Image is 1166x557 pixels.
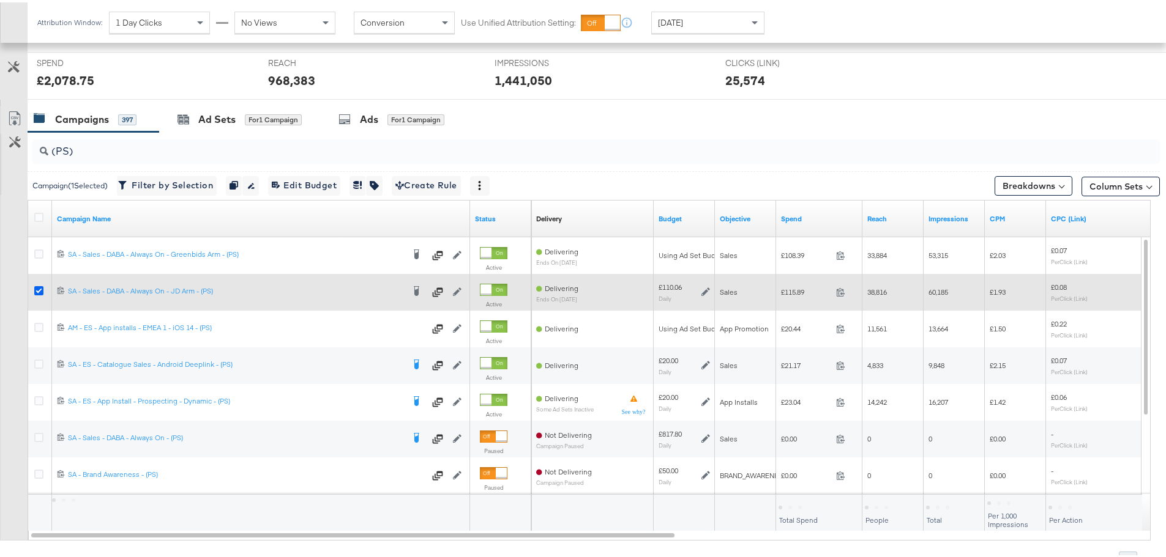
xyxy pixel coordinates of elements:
[781,285,831,294] span: £115.89
[68,394,403,404] div: SA - ES - App Install - Prospecting - Dynamic - (PS)
[720,358,738,367] span: Sales
[536,440,592,447] sub: Campaign Paused
[781,468,831,478] span: £0.00
[480,481,507,489] label: Paused
[68,247,403,257] div: SA - Sales - DABA - Always On - Greenbids Arm - (PS)
[536,212,562,221] div: Delivery
[1051,476,1088,483] sub: Per Click (Link)
[37,69,94,87] div: £2,078.75
[475,212,526,221] a: Shows the current state of your Ad Campaign.
[1051,366,1088,373] sub: Per Click (Link)
[990,322,1006,331] span: £1.50
[480,371,507,379] label: Active
[55,110,109,124] div: Campaigns
[929,468,932,478] span: 0
[659,292,671,300] sub: Daily
[387,112,444,123] div: for 1 Campaign
[659,322,727,331] div: Using Ad Set Budget
[241,15,277,26] span: No Views
[781,395,831,404] span: £23.04
[545,245,578,254] span: Delivering
[116,15,162,26] span: 1 Day Clicks
[929,322,948,331] span: 13,664
[68,357,403,369] a: SA - ES - Catalogue Sales - Android Deeplink - (PS)
[480,298,507,306] label: Active
[658,15,683,26] span: [DATE]
[536,212,562,221] a: Reflects the ability of your Ad Campaign to achieve delivery based on ad states, schedule and bud...
[68,394,403,406] a: SA - ES - App Install - Prospecting - Dynamic - (PS)
[1051,212,1164,221] a: The average cost for each link click you've received from your ad.
[867,322,887,331] span: 11,561
[545,428,592,437] span: Not Delivering
[867,432,871,441] span: 0
[781,248,831,257] span: £108.39
[990,432,1006,441] span: £0.00
[867,212,919,221] a: The number of people your ad was served to.
[68,430,403,440] div: SA - Sales - DABA - Always On - (PS)
[395,175,457,191] span: Create Rule
[867,358,883,367] span: 4,833
[659,463,678,473] div: £50.00
[929,395,948,404] span: 16,207
[990,395,1006,404] span: £1.42
[1051,439,1088,446] sub: Per Click (Link)
[392,174,461,193] button: Create Rule
[720,395,758,404] span: App Installs
[68,284,403,296] a: SA - Sales - DABA - Always On - JD Arm - (PS)
[245,112,302,123] div: for 1 Campaign
[659,212,710,221] a: The maximum amount you're willing to spend on your ads, on average each day or over the lifetime ...
[659,248,727,258] div: Using Ad Set Budget
[545,465,592,474] span: Not Delivering
[929,248,948,257] span: 53,315
[68,284,403,293] div: SA - Sales - DABA - Always On - JD Arm - (PS)
[659,353,678,363] div: £20.00
[659,402,671,410] sub: Daily
[990,212,1041,221] a: The average cost you've paid to have 1,000 impressions of your ad.
[990,468,1006,478] span: £0.00
[117,174,217,193] button: Filter by Selection
[68,467,425,479] a: SA - Brand Awareness - (PS)
[1051,390,1067,399] span: £0.06
[865,513,889,522] span: People
[1051,427,1053,436] span: -
[121,175,213,191] span: Filter by Selection
[268,55,360,67] span: REACH
[32,178,108,189] div: Campaign ( 1 Selected)
[659,366,671,373] sub: Daily
[480,261,507,269] label: Active
[68,430,403,443] a: SA - Sales - DABA - Always On - (PS)
[495,69,552,87] div: 1,441,050
[536,293,578,300] sub: ends on [DATE]
[480,408,507,416] label: Active
[68,247,403,259] a: SA - Sales - DABA - Always On - Greenbids Arm - (PS)
[720,248,738,257] span: Sales
[781,358,831,367] span: £21.17
[659,280,682,290] div: £110.06
[361,15,405,26] span: Conversion
[68,320,425,333] a: AM - ES - App installs - EMEA 1 - iOS 14 - (PS)
[545,322,578,331] span: Delivering
[725,55,817,67] span: CLICKS (LINK)
[659,390,678,400] div: £20.00
[929,432,932,441] span: 0
[725,69,765,87] div: 25,574
[1082,174,1160,194] button: Column Sets
[68,320,425,330] div: AM - ES - App installs - EMEA 1 - iOS 14 - (PS)
[929,212,980,221] a: The number of times your ad was served. On mobile apps an ad is counted as served the first time ...
[990,285,1006,294] span: £1.93
[48,132,1056,156] input: Search Campaigns by Name, ID or Objective
[37,55,129,67] span: SPEND
[272,175,337,191] span: Edit Budget
[1051,463,1053,473] span: -
[995,174,1072,193] button: Breakdowns
[1049,513,1083,522] span: Per Action
[57,212,465,221] a: Your campaign name.
[659,439,671,446] sub: Daily
[720,322,769,331] span: App Promotion
[68,357,403,367] div: SA - ES - Catalogue Sales - Android Deeplink - (PS)
[720,212,771,221] a: Your campaign's objective.
[720,285,738,294] span: Sales
[867,468,871,478] span: 0
[480,444,507,452] label: Paused
[360,110,378,124] div: Ads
